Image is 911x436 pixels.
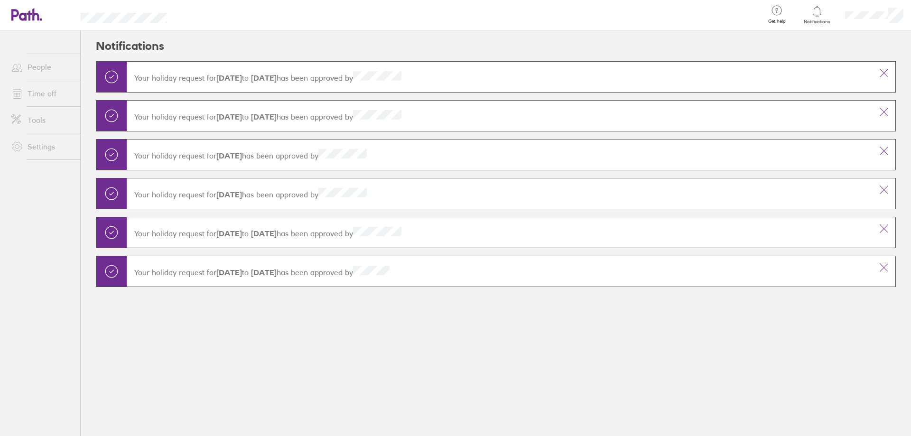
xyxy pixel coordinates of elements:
[249,229,277,238] strong: [DATE]
[134,110,865,121] p: Your holiday request for has been approved by
[96,31,164,61] h2: Notifications
[4,57,80,76] a: People
[216,190,242,199] strong: [DATE]
[4,84,80,103] a: Time off
[216,268,277,277] span: to
[216,73,277,83] span: to
[4,111,80,130] a: Tools
[216,268,242,277] strong: [DATE]
[802,19,833,25] span: Notifications
[249,268,277,277] strong: [DATE]
[762,19,792,24] span: Get help
[216,73,242,83] strong: [DATE]
[249,73,277,83] strong: [DATE]
[4,137,80,156] a: Settings
[134,188,865,199] p: Your holiday request for has been approved by
[134,71,865,83] p: Your holiday request for has been approved by
[216,229,242,238] strong: [DATE]
[802,5,833,25] a: Notifications
[216,112,242,121] strong: [DATE]
[216,229,277,238] span: to
[216,151,242,160] strong: [DATE]
[134,149,865,160] p: Your holiday request for has been approved by
[134,266,865,277] p: Your holiday request for has been approved by
[216,112,277,121] span: to
[249,112,277,121] strong: [DATE]
[134,227,865,238] p: Your holiday request for has been approved by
